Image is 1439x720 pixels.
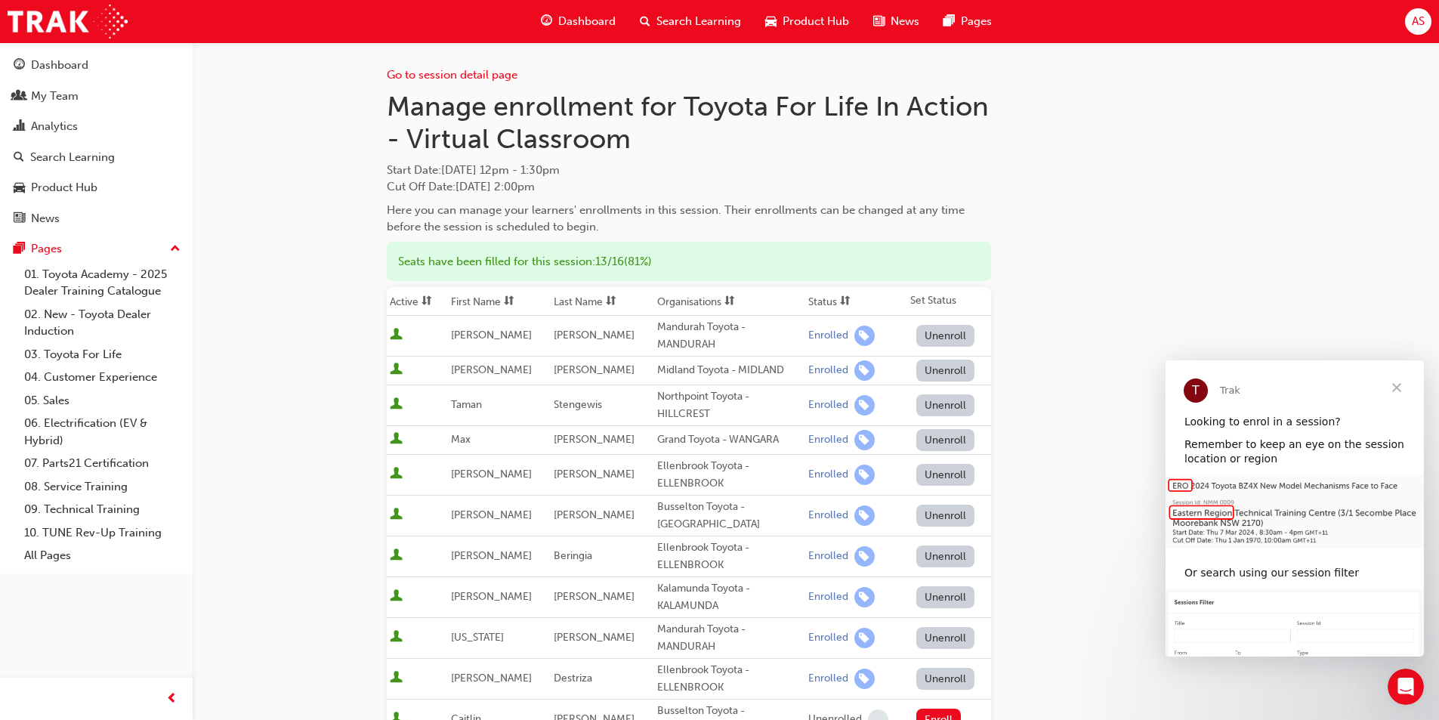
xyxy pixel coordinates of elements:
[14,59,25,73] span: guage-icon
[390,630,403,645] span: User is active
[554,433,635,446] span: [PERSON_NAME]
[916,394,975,416] button: Unenroll
[916,586,975,608] button: Unenroll
[854,505,875,526] span: learningRecordVerb_ENROLL-icon
[6,205,187,233] a: News
[18,303,187,343] a: 02. New - Toyota Dealer Induction
[30,149,115,166] div: Search Learning
[808,468,848,482] div: Enrolled
[840,295,851,308] span: sorting-icon
[854,430,875,450] span: learningRecordVerb_ENROLL-icon
[554,398,602,411] span: Stengewis
[554,329,635,341] span: [PERSON_NAME]
[390,508,403,523] span: User is active
[657,539,802,573] div: Ellenbrook Toyota - ELLENBROOK
[6,174,187,202] a: Product Hub
[6,235,187,263] button: Pages
[451,433,471,446] span: Max
[628,6,753,37] a: search-iconSearch Learning
[854,669,875,689] span: learningRecordVerb_ENROLL-icon
[390,328,403,343] span: User is active
[808,433,848,447] div: Enrolled
[873,12,885,31] span: news-icon
[1388,669,1424,705] iframe: Intercom live chat
[18,263,187,303] a: 01. Toyota Academy - 2025 Dealer Training Catalogue
[916,325,975,347] button: Unenroll
[554,468,635,481] span: [PERSON_NAME]
[422,295,432,308] span: sorting-icon
[916,668,975,690] button: Unenroll
[14,151,24,165] span: search-icon
[390,363,403,378] span: User is active
[448,287,551,316] th: Toggle SortBy
[554,363,635,376] span: [PERSON_NAME]
[961,13,992,30] span: Pages
[6,144,187,172] a: Search Learning
[31,118,78,135] div: Analytics
[390,397,403,413] span: User is active
[390,432,403,447] span: User is active
[31,57,88,74] div: Dashboard
[390,548,403,564] span: User is active
[1412,13,1425,30] span: AS
[31,210,60,227] div: News
[657,458,802,492] div: Ellenbrook Toyota - ELLENBROOK
[14,212,25,226] span: news-icon
[808,549,848,564] div: Enrolled
[451,508,532,521] span: [PERSON_NAME]
[387,68,517,82] a: Go to session detail page
[916,545,975,567] button: Unenroll
[554,549,592,562] span: Beringia
[390,467,403,482] span: User is active
[657,662,802,696] div: Ellenbrook Toyota - ELLENBROOK
[18,452,187,475] a: 07. Parts21 Certification
[808,672,848,686] div: Enrolled
[808,508,848,523] div: Enrolled
[504,295,514,308] span: sorting-icon
[891,13,919,30] span: News
[387,90,991,156] h1: Manage enrollment for Toyota For Life In Action - Virtual Classroom
[551,287,653,316] th: Toggle SortBy
[14,90,25,104] span: people-icon
[854,395,875,416] span: learningRecordVerb_ENROLL-icon
[656,13,741,30] span: Search Learning
[166,690,178,709] span: prev-icon
[783,13,849,30] span: Product Hub
[441,163,560,177] span: [DATE] 12pm - 1:30pm
[14,120,25,134] span: chart-icon
[657,388,802,422] div: Northpoint Toyota - HILLCREST
[657,580,802,614] div: Kalamunda Toyota - KALAMUNDA
[554,672,592,684] span: Destriza
[654,287,805,316] th: Toggle SortBy
[18,498,187,521] a: 09. Technical Training
[31,240,62,258] div: Pages
[916,464,975,486] button: Unenroll
[8,5,128,39] img: Trak
[657,431,802,449] div: Grand Toyota - WANGARA
[916,360,975,382] button: Unenroll
[451,590,532,603] span: [PERSON_NAME]
[805,287,907,316] th: Toggle SortBy
[907,287,991,316] th: Set Status
[451,329,532,341] span: [PERSON_NAME]
[387,162,991,179] span: Start Date :
[657,319,802,353] div: Mandurah Toyota - MANDURAH
[390,589,403,604] span: User is active
[765,12,777,31] span: car-icon
[18,521,187,545] a: 10. TUNE Rev-Up Training
[170,239,181,259] span: up-icon
[854,360,875,381] span: learningRecordVerb_ENROLL-icon
[657,621,802,655] div: Mandurah Toyota - MANDURAH
[6,48,187,235] button: DashboardMy TeamAnalyticsSearch LearningProduct HubNews
[529,6,628,37] a: guage-iconDashboard
[6,113,187,141] a: Analytics
[451,549,532,562] span: [PERSON_NAME]
[808,363,848,378] div: Enrolled
[808,631,848,645] div: Enrolled
[558,13,616,30] span: Dashboard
